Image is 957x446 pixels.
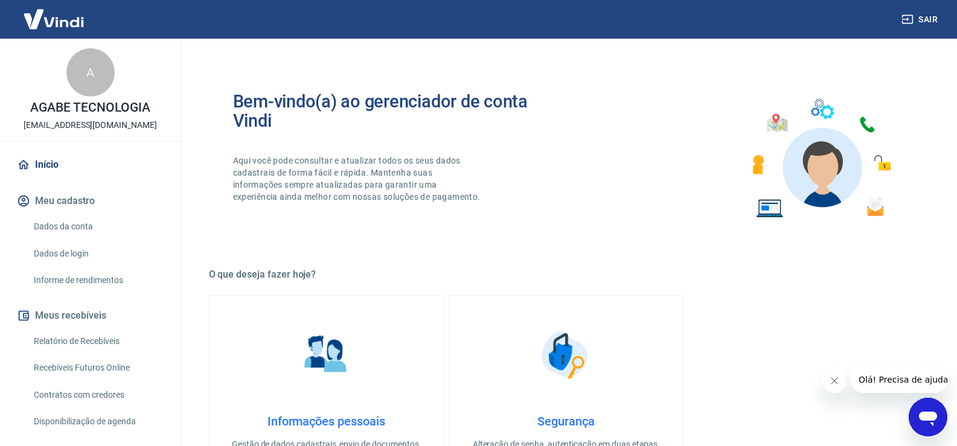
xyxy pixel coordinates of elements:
[209,269,924,281] h5: O que deseja fazer hoje?
[29,268,166,293] a: Informe de rendimentos
[851,366,947,393] iframe: Mensagem da empresa
[536,325,596,385] img: Segurança
[899,8,943,31] button: Sair
[29,355,166,380] a: Recebíveis Futuros Online
[29,214,166,239] a: Dados da conta
[30,101,150,114] p: AGABE TECNOLOGIA
[66,48,115,97] div: A
[909,398,947,436] iframe: Botão para abrir a janela de mensagens
[233,155,483,203] p: Aqui você pode consultar e atualizar todos os seus dados cadastrais de forma fácil e rápida. Mant...
[233,92,566,130] h2: Bem-vindo(a) ao gerenciador de conta Vindi
[14,188,166,214] button: Meu cadastro
[24,119,157,132] p: [EMAIL_ADDRESS][DOMAIN_NAME]
[469,414,664,428] h4: Segurança
[29,409,166,434] a: Disponibilização de agenda
[14,1,93,37] img: Vindi
[741,92,900,225] img: Imagem de um avatar masculino com diversos icones exemplificando as funcionalidades do gerenciado...
[7,8,101,18] span: Olá! Precisa de ajuda?
[822,369,847,393] iframe: Fechar mensagem
[229,414,424,428] h4: Informações pessoais
[14,151,166,178] a: Início
[29,241,166,266] a: Dados de login
[14,302,166,329] button: Meus recebíveis
[296,325,356,385] img: Informações pessoais
[29,329,166,354] a: Relatório de Recebíveis
[29,383,166,407] a: Contratos com credores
